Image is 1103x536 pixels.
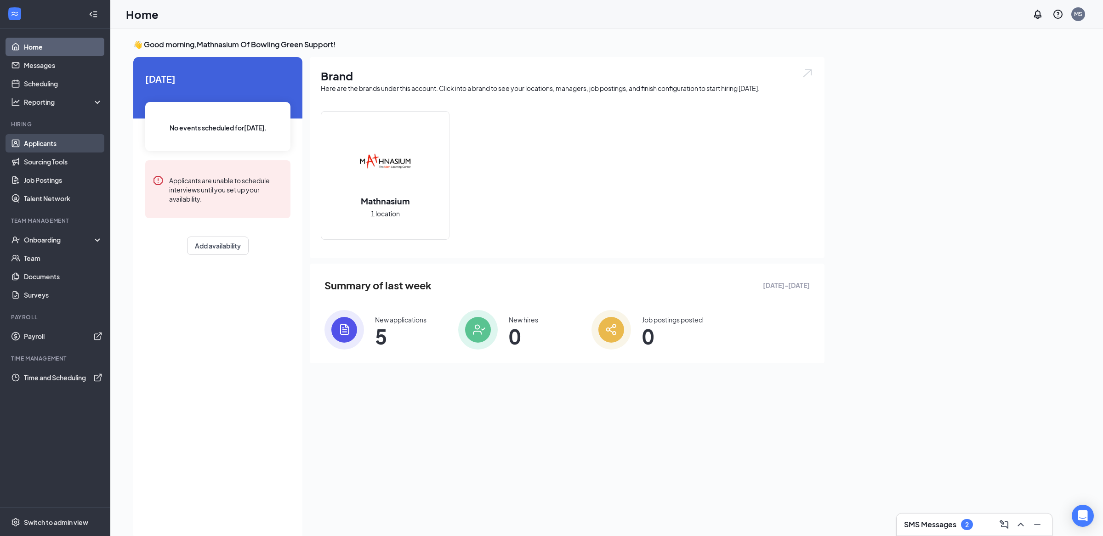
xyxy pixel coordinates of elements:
svg: ComposeMessage [999,519,1010,530]
span: 0 [642,328,703,344]
div: Here are the brands under this account. Click into a brand to see your locations, managers, job p... [321,84,813,93]
img: icon [591,310,631,350]
div: New applications [375,315,426,324]
span: No events scheduled for [DATE] . [170,123,267,133]
img: open.6027fd2a22e1237b5b06.svg [802,68,813,79]
div: Applicants are unable to schedule interviews until you set up your availability. [169,175,283,203]
svg: QuestionInfo [1052,9,1063,20]
div: Job postings posted [642,315,703,324]
img: Mathnasium [356,133,415,192]
div: MS [1074,10,1082,18]
a: Team [24,249,102,267]
a: PayrollExternalLink [24,327,102,345]
svg: Collapse [89,10,98,19]
a: Surveys [24,286,102,304]
svg: Error [153,175,164,186]
svg: WorkstreamLogo [10,9,19,18]
a: Messages [24,56,102,74]
h3: 👋 Good morning, Mathnasium Of Bowling Green Support ! [133,39,824,50]
div: New hires [509,315,538,324]
div: TIME MANAGEMENT [11,355,101,362]
div: Hiring [11,120,101,128]
button: ComposeMessage [997,517,1012,532]
img: icon [458,310,498,350]
a: Documents [24,267,102,286]
span: 1 location [371,209,400,219]
span: [DATE] - [DATE] [763,280,810,290]
a: Sourcing Tools [24,152,102,171]
a: Job Postings [24,171,102,189]
h2: Mathnasium [352,195,419,207]
span: Summary of last week [324,277,432,293]
svg: UserCheck [11,235,20,244]
h3: SMS Messages [904,519,956,530]
a: Home [24,38,102,56]
svg: ChevronUp [1015,519,1026,530]
img: icon [324,310,364,350]
span: 5 [375,328,426,344]
a: Applicants [24,134,102,152]
svg: Analysis [11,97,20,107]
svg: Settings [11,518,20,527]
h1: Brand [321,68,813,84]
button: Minimize [1030,517,1045,532]
div: Team Management [11,217,101,225]
a: Talent Network [24,189,102,208]
div: Payroll [11,313,101,321]
button: Add availability [187,237,249,255]
span: [DATE] [145,72,290,86]
svg: Minimize [1032,519,1043,530]
svg: Notifications [1032,9,1043,20]
a: Scheduling [24,74,102,93]
div: Switch to admin view [24,518,88,527]
h1: Home [126,6,159,22]
button: ChevronUp [1013,517,1028,532]
div: Reporting [24,97,103,107]
span: 0 [509,328,538,344]
div: Onboarding [24,235,95,244]
a: Time and SchedulingExternalLink [24,368,102,387]
div: 2 [965,521,969,529]
div: Open Intercom Messenger [1072,505,1094,527]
